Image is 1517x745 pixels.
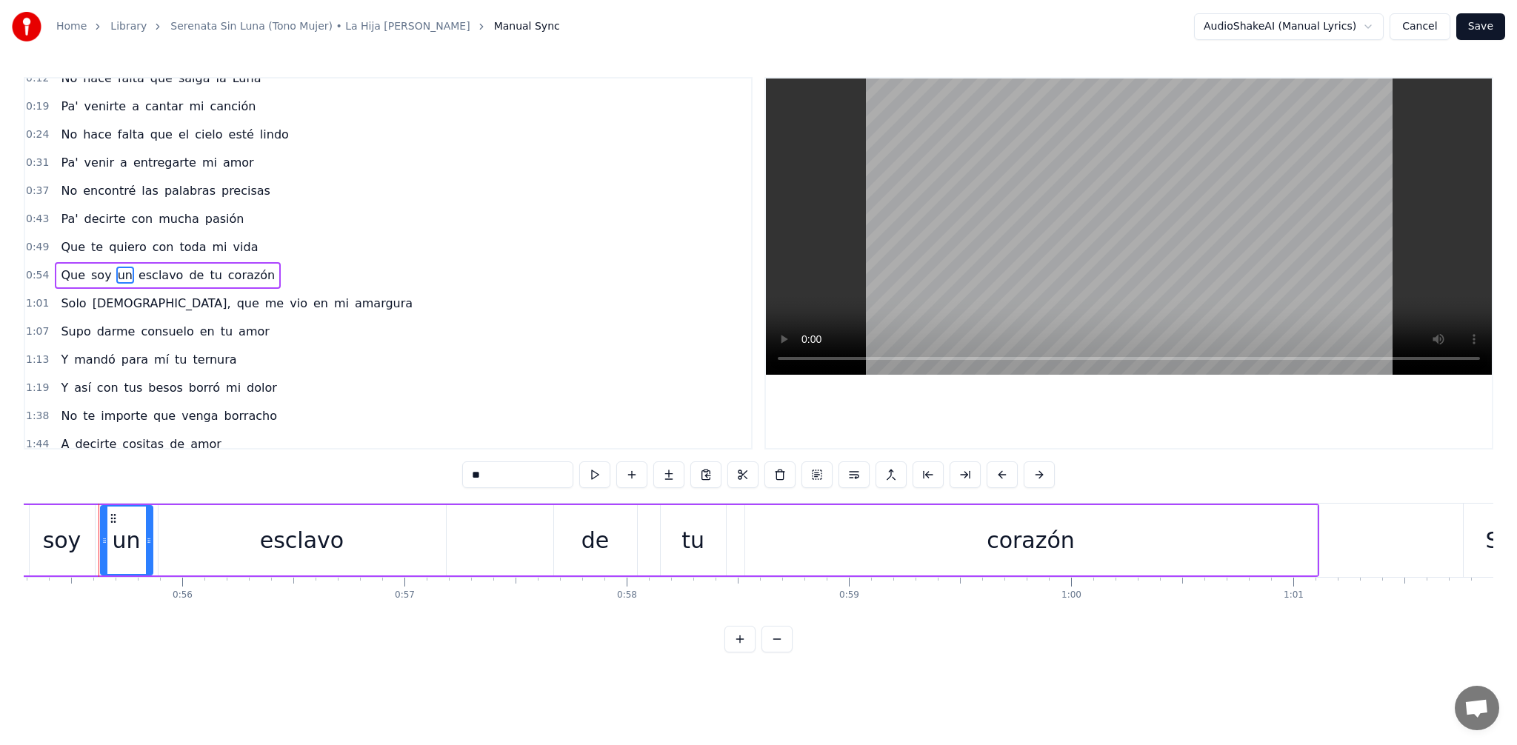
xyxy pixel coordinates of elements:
[139,323,195,340] span: consuelo
[199,323,216,340] span: en
[59,210,79,227] span: Pa'
[90,267,113,284] span: soy
[107,238,148,255] span: quiero
[219,323,234,340] span: tu
[73,351,116,368] span: mandó
[26,409,49,424] span: 1:38
[96,323,137,340] span: darme
[59,379,70,396] span: Y
[90,238,104,255] span: te
[91,295,233,312] span: [DEMOGRAPHIC_DATA],
[1456,13,1505,40] button: Save
[839,589,859,601] div: 0:59
[26,240,49,255] span: 0:49
[211,238,229,255] span: mi
[149,70,174,87] span: que
[26,381,49,395] span: 1:19
[681,524,704,557] div: tu
[59,182,79,199] span: No
[223,407,279,424] span: borracho
[123,379,144,396] span: tus
[149,126,174,143] span: que
[26,437,49,452] span: 1:44
[130,210,155,227] span: con
[43,524,81,557] div: soy
[56,19,87,34] a: Home
[59,435,70,452] span: A
[99,407,149,424] span: importe
[179,238,208,255] span: toda
[59,267,87,284] span: Que
[121,435,165,452] span: cositas
[59,154,79,171] span: Pa'
[187,379,221,396] span: borró
[26,296,49,311] span: 1:01
[26,353,49,367] span: 1:13
[140,182,160,199] span: las
[137,267,184,284] span: esclavo
[83,154,116,171] span: venir
[227,267,276,284] span: corazón
[1061,589,1081,601] div: 1:00
[224,379,242,396] span: mi
[157,210,200,227] span: mucha
[151,238,176,255] span: con
[26,324,49,339] span: 1:07
[59,98,79,115] span: Pa'
[1390,13,1450,40] button: Cancel
[26,99,49,114] span: 0:19
[163,182,217,199] span: palabras
[221,154,256,171] span: amor
[26,156,49,170] span: 0:31
[288,295,309,312] span: vio
[236,295,261,312] span: que
[59,407,79,424] span: No
[59,70,79,87] span: No
[116,126,146,143] span: falta
[83,98,128,115] span: venirte
[227,126,256,143] span: esté
[130,98,141,115] span: a
[201,154,219,171] span: mi
[208,267,223,284] span: tu
[187,267,205,284] span: de
[26,268,49,283] span: 0:54
[173,589,193,601] div: 0:56
[353,295,414,312] span: amargura
[116,267,134,284] span: un
[147,379,184,396] span: besos
[617,589,637,601] div: 0:58
[180,407,219,424] span: venga
[132,154,198,171] span: entregarte
[73,435,118,452] span: decirte
[1455,686,1499,730] div: Open chat
[395,589,415,601] div: 0:57
[168,435,186,452] span: de
[81,182,137,199] span: encontré
[987,524,1075,557] div: corazón
[59,295,87,312] span: Solo
[177,126,190,143] span: el
[120,351,150,368] span: para
[1284,589,1304,601] div: 1:01
[220,182,272,199] span: precisas
[214,70,227,87] span: la
[26,127,49,142] span: 0:24
[193,126,224,143] span: cielo
[312,295,330,312] span: en
[26,184,49,198] span: 0:37
[153,351,170,368] span: mí
[12,12,41,41] img: youka
[208,98,257,115] span: canción
[232,238,260,255] span: vida
[116,70,146,87] span: falta
[581,524,610,557] div: de
[189,435,223,452] span: amor
[259,126,290,143] span: lindo
[260,524,344,557] div: esclavo
[59,351,70,368] span: Y
[333,295,350,312] span: mi
[26,71,49,86] span: 0:12
[187,98,205,115] span: mi
[81,126,113,143] span: hace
